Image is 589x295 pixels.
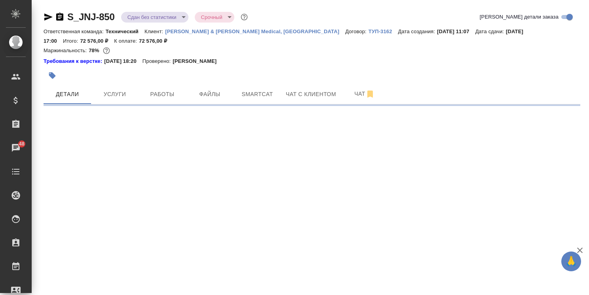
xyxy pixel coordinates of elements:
[104,57,142,65] p: [DATE] 18:20
[44,12,53,22] button: Скопировать ссылку для ЯМессенджера
[365,89,375,99] svg: Отписаться
[165,28,345,34] p: [PERSON_NAME] & [PERSON_NAME] Medical, [GEOGRAPHIC_DATA]
[195,12,234,23] div: Сдан без статистики
[125,14,179,21] button: Сдан без статистики
[80,38,114,44] p: 72 576,00 ₽
[144,28,165,34] p: Клиент:
[173,57,222,65] p: [PERSON_NAME]
[14,140,29,148] span: 48
[44,47,89,53] p: Маржинальность:
[191,89,229,99] span: Файлы
[239,12,249,22] button: Доп статусы указывают на важность/срочность заказа
[96,89,134,99] span: Услуги
[437,28,475,34] p: [DATE] 11:07
[143,89,181,99] span: Работы
[238,89,276,99] span: Smartcat
[44,67,61,84] button: Добавить тэг
[475,28,506,34] p: Дата сдачи:
[89,47,101,53] p: 78%
[2,138,30,158] a: 48
[48,89,86,99] span: Детали
[101,45,112,56] button: 13243.55 RUB;
[346,89,384,99] span: Чат
[139,38,173,44] p: 72 576,00 ₽
[44,57,104,65] div: Нажми, чтобы открыть папку с инструкцией
[142,57,173,65] p: Проверено:
[63,38,80,44] p: Итого:
[480,13,559,21] span: [PERSON_NAME] детали заказа
[369,28,398,34] p: ТУП-3162
[369,28,398,34] a: ТУП-3162
[44,28,106,34] p: Ответственная команда:
[106,28,144,34] p: Технический
[286,89,336,99] span: Чат с клиентом
[561,252,581,271] button: 🙏
[114,38,139,44] p: К оплате:
[44,57,104,65] a: Требования к верстке:
[121,12,188,23] div: Сдан без статистики
[564,253,578,270] span: 🙏
[67,11,115,22] a: S_JNJ-850
[398,28,437,34] p: Дата создания:
[165,28,345,34] a: [PERSON_NAME] & [PERSON_NAME] Medical, [GEOGRAPHIC_DATA]
[55,12,65,22] button: Скопировать ссылку
[345,28,369,34] p: Договор:
[199,14,225,21] button: Срочный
